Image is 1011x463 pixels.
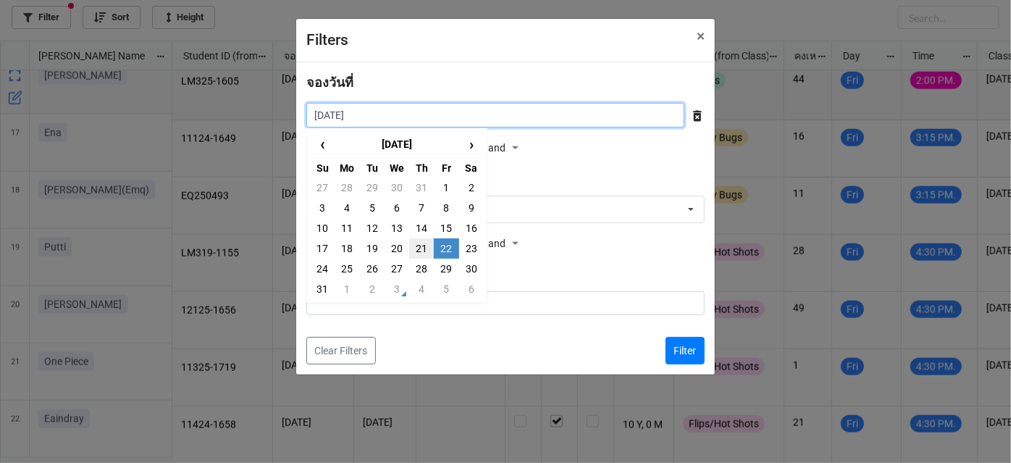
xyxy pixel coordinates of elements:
td: 17 [310,238,335,259]
th: Su [310,157,335,178]
th: We [385,157,409,178]
td: 4 [335,198,359,218]
td: 28 [335,178,359,198]
th: Sa [459,157,484,178]
td: 21 [409,238,434,259]
td: 22 [434,238,458,259]
td: 5 [360,198,385,218]
td: 12 [360,218,385,238]
td: 14 [409,218,434,238]
td: 4 [409,279,434,299]
td: 20 [385,238,409,259]
div: Filters [306,29,665,52]
td: 10 [310,218,335,238]
td: 25 [335,259,359,279]
th: Th [409,157,434,178]
td: 27 [310,178,335,198]
span: › [460,133,483,157]
td: 16 [459,218,484,238]
td: 1 [434,178,458,198]
td: 19 [360,238,385,259]
div: and [488,233,523,255]
td: 13 [385,218,409,238]
td: 11 [335,218,359,238]
td: 23 [459,238,484,259]
td: 31 [310,279,335,299]
td: 30 [385,178,409,198]
td: 7 [409,198,434,218]
div: and [488,138,523,159]
td: 30 [459,259,484,279]
th: Fr [434,157,458,178]
td: 3 [310,198,335,218]
td: 9 [459,198,484,218]
td: 5 [434,279,458,299]
td: 3 [385,279,409,299]
td: 1 [335,279,359,299]
td: 6 [385,198,409,218]
button: Clear Filters [306,337,376,364]
span: ‹ [311,133,334,157]
td: 24 [310,259,335,279]
label: จองวันที่ [306,72,353,93]
td: 15 [434,218,458,238]
input: Date [306,103,684,128]
td: 8 [434,198,458,218]
td: 27 [385,259,409,279]
th: [DATE] [335,132,458,158]
button: Filter [666,337,705,364]
td: 6 [459,279,484,299]
td: 29 [360,178,385,198]
td: 29 [434,259,458,279]
td: 28 [409,259,434,279]
td: 2 [360,279,385,299]
th: Mo [335,157,359,178]
td: 18 [335,238,359,259]
td: 2 [459,178,484,198]
td: 31 [409,178,434,198]
th: Tu [360,157,385,178]
span: × [697,28,705,45]
td: 26 [360,259,385,279]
